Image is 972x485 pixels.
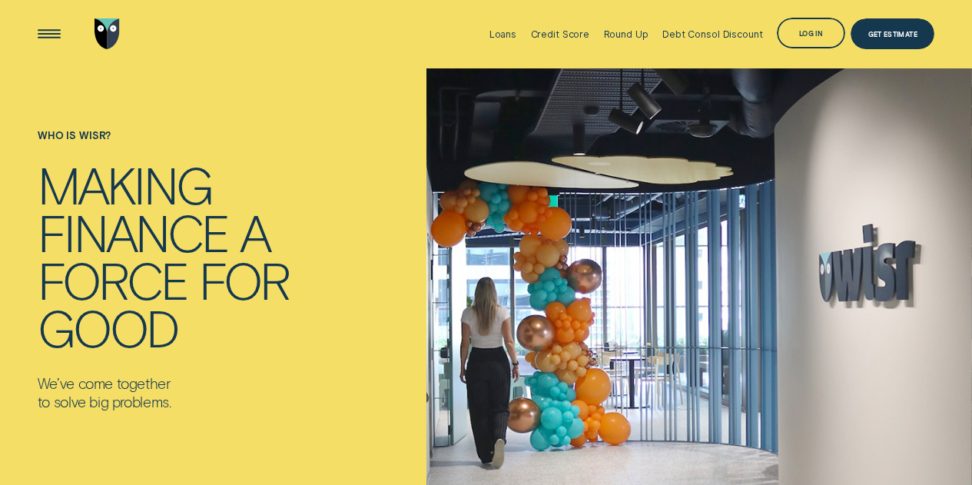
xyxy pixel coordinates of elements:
[777,18,845,48] button: Log in
[38,374,289,411] p: We’ve come together to solve big problems.
[38,304,178,351] div: good
[662,28,762,40] div: Debt Consol Discount
[851,18,934,49] a: Get Estimate
[95,18,120,49] img: Wisr
[38,256,187,304] div: force
[489,28,516,40] div: Loans
[38,161,289,351] h4: Making finance a force for good
[240,208,270,256] div: a
[199,256,289,304] div: for
[34,18,65,49] button: Open Menu
[531,28,590,40] div: Credit Score
[38,130,289,161] h1: Who is Wisr?
[604,28,649,40] div: Round Up
[38,161,212,208] div: Making
[38,208,228,256] div: finance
